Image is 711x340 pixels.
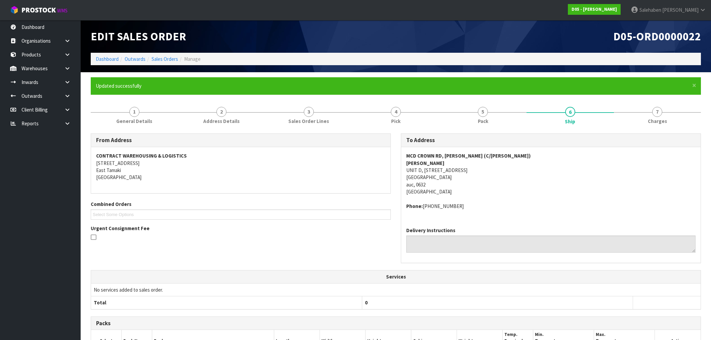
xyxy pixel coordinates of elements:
h3: From Address [96,137,385,143]
th: Services [91,270,701,283]
span: General Details [116,118,152,125]
a: Outwards [125,56,145,62]
h3: Packs [96,320,696,327]
a: Dashboard [96,56,119,62]
span: D05-ORD0000022 [613,29,701,43]
small: WMS [57,7,68,14]
strong: CONTRACT WAREHOUSING & LOGISTICS [96,153,187,159]
label: Urgent Consignment Fee [91,225,150,232]
span: 2 [216,107,226,117]
label: Delivery Instructions [406,227,455,234]
span: Updated successfully [96,83,141,89]
label: Combined Orders [91,201,131,208]
th: Total [91,296,362,309]
span: Pack [478,118,488,125]
span: Address Details [203,118,240,125]
address: [PHONE_NUMBER] [406,203,696,210]
address: [STREET_ADDRESS] East Tamaki [GEOGRAPHIC_DATA] [96,152,385,181]
span: 0 [365,299,368,306]
a: Sales Orders [152,56,178,62]
span: × [692,81,696,90]
a: D05 - [PERSON_NAME] [568,4,621,15]
span: Charges [648,118,667,125]
span: Salehaben [639,7,661,13]
h3: To Address [406,137,696,143]
span: 4 [391,107,401,117]
strong: MCD CROWN RD, [PERSON_NAME] (C/[PERSON_NAME]) [406,153,531,159]
span: Ship [565,118,575,125]
span: Edit Sales Order [91,29,186,43]
span: ProStock [22,6,56,14]
span: Sales Order Lines [288,118,329,125]
strong: phone [406,203,423,209]
span: [PERSON_NAME] [662,7,699,13]
img: cube-alt.png [10,6,18,14]
span: 6 [565,107,575,117]
span: 5 [478,107,488,117]
td: No services added to sales order. [91,283,701,296]
span: 1 [129,107,139,117]
strong: [PERSON_NAME] [406,160,445,166]
strong: D05 - [PERSON_NAME] [572,6,617,12]
span: Manage [184,56,201,62]
address: UNIT D, [STREET_ADDRESS] [GEOGRAPHIC_DATA] auc, 0632 [GEOGRAPHIC_DATA] [406,152,696,196]
span: 7 [652,107,662,117]
span: 3 [304,107,314,117]
span: Pick [391,118,401,125]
